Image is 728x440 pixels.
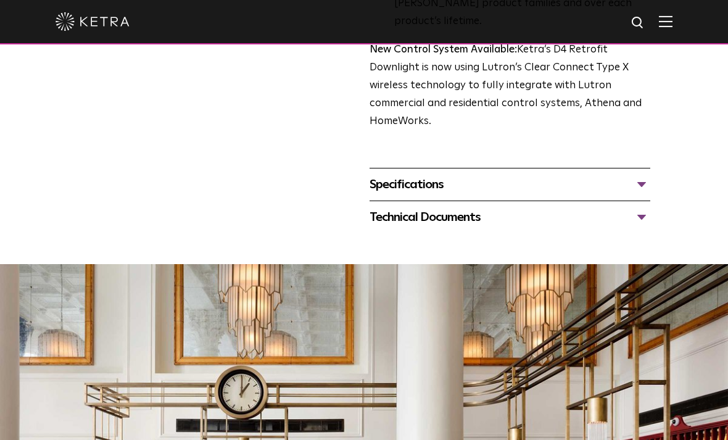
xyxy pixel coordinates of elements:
img: ketra-logo-2019-white [56,12,130,31]
img: Hamburger%20Nav.svg [659,15,672,27]
p: Ketra’s D4 Retrofit Downlight is now using Lutron’s Clear Connect Type X wireless technology to f... [370,41,650,130]
strong: New Control System Available: [370,44,517,55]
div: Technical Documents [370,207,650,227]
img: search icon [631,15,646,31]
div: Specifications [370,175,650,194]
